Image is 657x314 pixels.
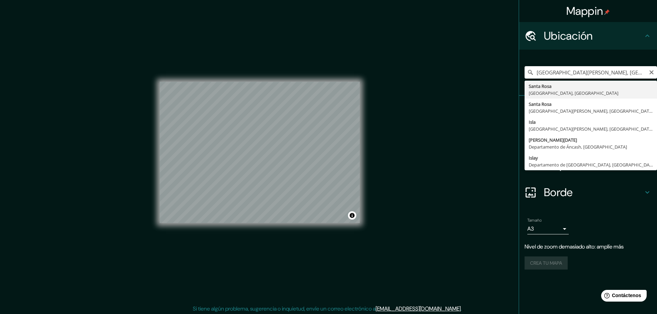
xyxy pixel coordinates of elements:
font: [GEOGRAPHIC_DATA], [GEOGRAPHIC_DATA] [529,90,618,96]
canvas: Mapa [160,82,360,223]
font: Si tiene algún problema, sugerencia o inquietud, envíe un correo electrónico a [193,305,376,312]
div: Estilo [519,123,657,151]
font: Isla [529,119,536,125]
font: [PERSON_NAME][DATE] [529,137,577,143]
font: . [463,305,464,312]
font: Mappin [566,4,603,18]
font: Tamaño [527,217,541,223]
font: Ubicación [544,29,593,43]
font: [GEOGRAPHIC_DATA][PERSON_NAME], [GEOGRAPHIC_DATA] [529,108,653,114]
img: pin-icon.png [604,9,610,15]
button: Claro [649,69,654,75]
font: Departamento de [GEOGRAPHIC_DATA], [GEOGRAPHIC_DATA] [529,162,656,168]
font: Departamento de Áncash, [GEOGRAPHIC_DATA] [529,144,627,150]
div: A3 [527,223,569,234]
font: . [462,305,463,312]
div: Borde [519,179,657,206]
font: Islay [529,155,538,161]
iframe: Lanzador de widgets de ayuda [596,287,649,306]
div: Patas [519,96,657,123]
div: Disposición [519,151,657,179]
font: Santa Rosa [529,101,551,107]
button: Activar o desactivar atribución [348,211,356,220]
font: Nivel de zoom demasiado alto: amplíe más [525,243,624,250]
input: Elige tu ciudad o zona [525,66,657,79]
font: . [461,305,462,312]
div: Ubicación [519,22,657,50]
font: A3 [527,225,534,232]
a: [EMAIL_ADDRESS][DOMAIN_NAME] [376,305,461,312]
font: Borde [544,185,573,200]
font: Santa Rosa [529,83,551,89]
